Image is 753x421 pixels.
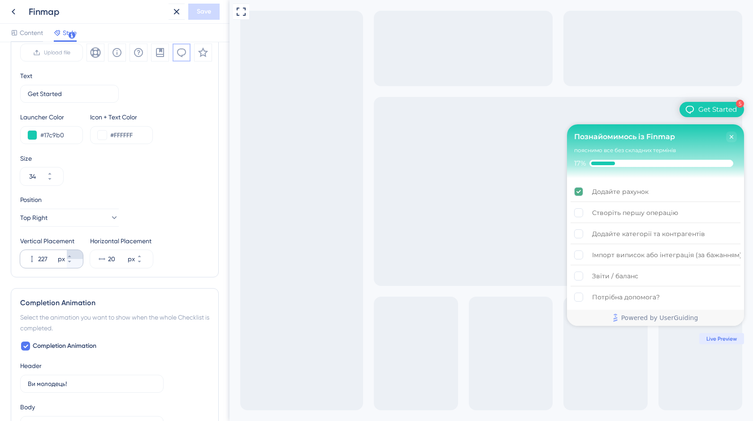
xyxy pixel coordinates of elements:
[58,254,65,264] div: px
[20,112,83,123] div: Launcher Color
[341,287,511,307] div: Потрібна допомога? is incomplete.
[20,298,209,308] div: Completion Animation
[128,254,135,264] div: px
[67,259,83,268] button: px
[137,250,153,259] button: px
[477,335,507,342] span: Live Preview
[20,70,32,81] div: Text
[108,254,126,264] input: px
[90,236,153,246] div: Horizontal Placement
[363,228,476,239] div: Додайте категорії та контрагентів
[33,341,96,351] span: Completion Animation
[38,254,56,264] input: px
[341,266,511,286] div: Звіти / баланс is incomplete.
[67,250,83,259] button: px
[469,105,507,114] div: Get Started
[338,124,515,326] div: Checklist Container
[20,194,119,205] div: Position
[29,5,165,18] div: Finmap
[188,4,220,20] button: Save
[20,27,43,38] span: Content
[363,186,419,197] div: Додайте рахунок
[20,212,48,223] span: Top Right
[90,112,153,123] div: Icon + Text Color
[363,250,512,260] div: Імпорт виписок або інтеграція (за бажанням)
[363,271,409,281] div: Звіти / баланс
[20,153,209,164] div: Size
[20,360,42,371] div: Header
[20,236,83,246] div: Vertical Placement
[20,312,209,333] div: Select the animation you want to show when the whole Checklist is completed.
[197,6,211,17] span: Save
[20,402,35,412] div: Body
[345,159,356,167] div: 17%
[345,159,507,167] div: Checklist progress: 17%
[338,178,515,309] div: Checklist items
[20,209,119,227] button: Top Right
[28,379,156,389] input: Congratulations!
[363,292,430,303] div: Потрібна допомога?
[341,224,511,244] div: Додайте категорії та контрагентів is incomplete.
[363,207,449,218] div: Створіть першу операцію
[338,310,515,326] div: Footer
[137,259,153,268] button: px
[450,102,515,117] div: Open Get Started checklist, remaining modules: 5
[345,132,446,142] div: Познайомимось із Finmap
[341,182,511,202] div: Додайте рахунок is complete.
[506,100,515,108] div: 5
[44,49,70,56] span: Upload file
[28,89,111,99] input: Get Started
[341,203,511,223] div: Створіть першу операцію is incomplete.
[497,132,507,142] div: Close Checklist
[63,27,77,38] span: Style
[392,312,469,323] span: Powered by UserGuiding
[341,245,511,265] div: Імпорт виписок або інтеграція (за бажанням) is incomplete.
[345,146,446,155] div: пояснимо все без складних термінів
